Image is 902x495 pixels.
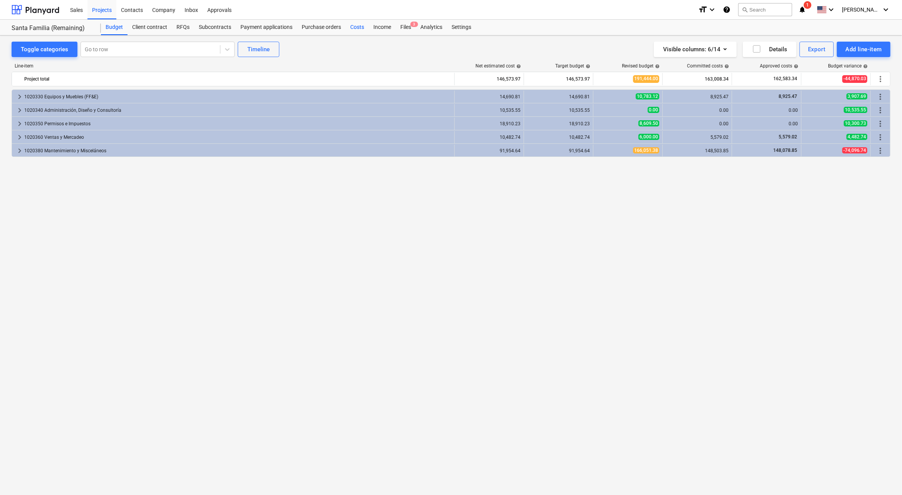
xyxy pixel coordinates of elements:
span: More actions [876,74,885,84]
span: More actions [876,133,885,142]
button: Search [738,3,792,16]
div: Details [752,44,787,54]
span: 6,000.00 [638,134,659,140]
span: help [792,64,798,69]
span: help [723,64,729,69]
div: 1020360 Ventas y Mercadeo [24,131,451,143]
div: 146,573.97 [527,73,590,85]
span: 3 [410,22,418,27]
div: 18,910.23 [458,121,521,126]
div: Approved costs [760,63,798,69]
div: Project total [24,73,451,85]
span: 148,078.85 [773,148,798,153]
div: 0.00 [666,108,729,113]
span: 8,925.47 [778,94,798,99]
span: 10,535.55 [844,107,867,113]
span: keyboard_arrow_right [15,119,24,128]
button: Visible columns:6/14 [654,42,737,57]
span: 10,300.73 [844,120,867,126]
iframe: Chat Widget [863,458,902,495]
i: Knowledge base [723,5,731,14]
div: Toggle categories [21,44,68,54]
div: 1020330 Equipos y Muebles (FF&E) [24,91,451,103]
a: Analytics [416,20,447,35]
span: -74,096.74 [842,147,867,153]
div: Santa Familia (Remaining) [12,24,92,32]
div: 1020380 Mantenimiento y Misceláneos [24,145,451,157]
span: keyboard_arrow_right [15,106,24,115]
div: Revised budget [622,63,660,69]
a: Settings [447,20,476,35]
i: keyboard_arrow_down [881,5,890,14]
div: Widget de chat [863,458,902,495]
i: keyboard_arrow_down [707,5,717,14]
span: 0.00 [648,107,659,113]
a: Costs [346,20,369,35]
span: 10,783.12 [636,93,659,99]
div: 10,535.55 [458,108,521,113]
div: 146,573.97 [458,73,521,85]
a: RFQs [172,20,194,35]
div: 0.00 [666,121,729,126]
div: Visible columns : 6/14 [663,44,727,54]
span: search [742,7,748,13]
span: 5,579.02 [778,134,798,140]
div: Line-item [12,63,455,69]
div: Export [808,44,826,54]
a: Income [369,20,396,35]
div: 91,954.64 [458,148,521,153]
span: help [584,64,590,69]
div: Add line-item [845,44,882,54]
div: Timeline [247,44,270,54]
span: 191,444.00 [633,75,659,82]
div: 5,579.02 [666,135,729,140]
span: More actions [876,92,885,101]
span: help [862,64,868,69]
button: Details [743,42,796,57]
div: 10,535.55 [527,108,590,113]
span: help [515,64,521,69]
i: notifications [798,5,806,14]
div: 0.00 [735,121,798,126]
button: Timeline [238,42,279,57]
div: 8,925.47 [666,94,729,99]
span: 4,482.74 [847,134,867,140]
div: 0.00 [735,108,798,113]
span: More actions [876,146,885,155]
span: help [653,64,660,69]
button: Export [800,42,834,57]
div: Subcontracts [194,20,236,35]
span: More actions [876,106,885,115]
span: [PERSON_NAME] [842,7,880,13]
div: 91,954.64 [527,148,590,153]
div: Net estimated cost [475,63,521,69]
div: Committed costs [687,63,729,69]
a: Client contract [128,20,172,35]
div: 14,690.81 [458,94,521,99]
i: keyboard_arrow_down [826,5,836,14]
a: Files3 [396,20,416,35]
div: 10,482.74 [527,135,590,140]
span: -44,870.03 [842,75,867,82]
span: keyboard_arrow_right [15,133,24,142]
div: 1020340 Administración, Diseño y Consultoría [24,104,451,116]
span: 162,583.34 [773,76,798,82]
a: Budget [101,20,128,35]
button: Add line-item [837,42,890,57]
a: Payment applications [236,20,297,35]
span: 166,051.38 [633,147,659,153]
span: 8,609.50 [638,120,659,126]
div: 148,503.85 [666,148,729,153]
div: Target budget [555,63,590,69]
div: 18,910.23 [527,121,590,126]
div: 163,008.34 [666,73,729,85]
div: 14,690.81 [527,94,590,99]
